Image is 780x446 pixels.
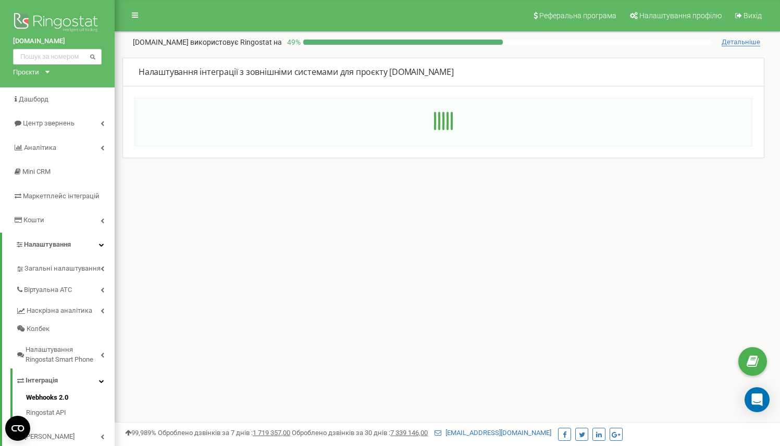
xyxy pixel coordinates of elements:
[13,36,102,46] a: [DOMAIN_NAME]
[139,66,748,78] div: Налаштування інтеграції з зовнішніми системами для проєкту [DOMAIN_NAME]
[16,369,115,390] a: Інтеграція
[722,38,760,46] span: Детальніше
[13,10,102,36] img: Ringostat logo
[24,240,71,248] span: Налаштування
[24,432,75,442] span: [PERSON_NAME]
[282,37,303,47] p: 49 %
[24,144,56,151] span: Аналiтика
[19,95,48,103] span: Дашборд
[22,168,51,175] span: Mini CRM
[5,416,30,441] button: Open CMP widget
[133,37,282,47] p: [DOMAIN_NAME]
[26,346,101,365] span: Налаштування Ringostat Smart Phone
[26,405,115,418] a: Ringostat API
[435,429,551,437] a: [EMAIL_ADDRESS][DOMAIN_NAME]
[16,257,115,278] a: Загальні налаштування
[13,67,39,77] div: Проєкти
[13,49,102,65] input: Пошук за номером
[16,278,115,299] a: Віртуальна АТС
[24,285,72,295] span: Віртуальна АТС
[16,338,115,369] a: Налаштування Ringostat Smart Phone
[23,119,75,127] span: Центр звернень
[24,264,101,274] span: Загальні налаштування
[292,429,428,437] span: Оброблено дзвінків за 30 днів :
[26,393,115,406] a: Webhooks 2.0
[190,38,282,46] span: використовує Ringostat на
[2,233,115,257] a: Налаштування
[23,216,44,224] span: Кошти
[16,425,115,446] a: [PERSON_NAME]
[27,307,92,316] span: Наскрізна аналітика
[390,429,428,437] u: 7 339 146,00
[253,429,290,437] u: 1 719 357,00
[744,11,762,20] span: Вихід
[125,429,156,437] span: 99,989%
[27,324,49,334] span: Колбек
[539,11,616,20] span: Реферальна програма
[16,320,115,338] a: Колбек
[26,376,58,386] span: Інтеграція
[158,429,290,437] span: Оброблено дзвінків за 7 днів :
[745,387,770,412] div: Open Intercom Messenger
[16,299,115,321] a: Наскрізна аналітика
[639,11,722,20] span: Налаштування профілю
[23,192,100,200] span: Маркетплейс інтеграцій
